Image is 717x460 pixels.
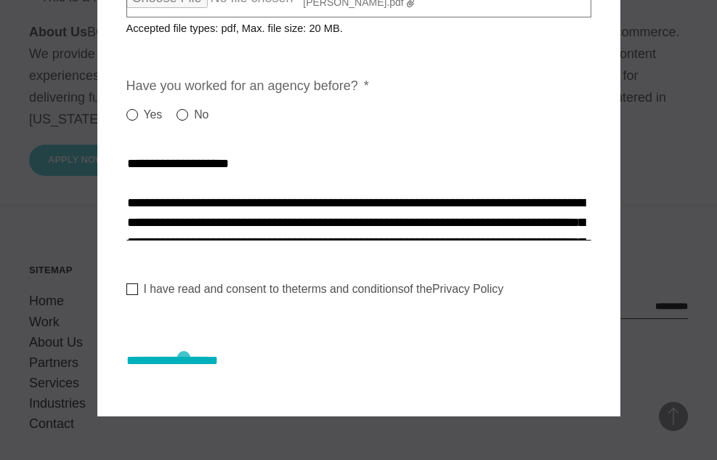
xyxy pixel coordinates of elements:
a: terms and conditions [298,283,403,295]
span: Accepted file types: pdf, Max. file size: 20 MB. [126,11,355,34]
label: Have you worked for an agency before? [126,78,369,94]
a: Privacy Policy [432,283,503,295]
label: Yes [126,106,163,124]
label: I have read and consent to the of the [126,282,504,296]
label: No [177,106,208,124]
